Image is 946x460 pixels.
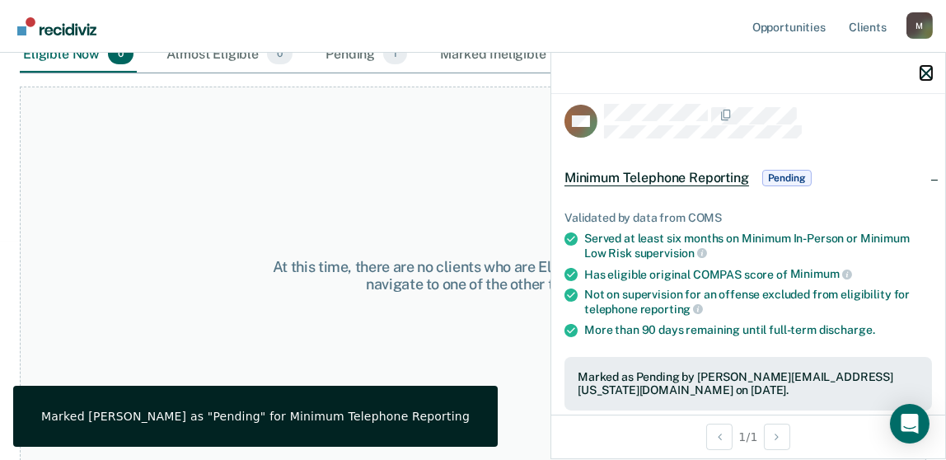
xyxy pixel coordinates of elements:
[584,232,932,260] div: Served at least six months on Minimum In-Person or Minimum Low Risk
[163,36,296,73] div: Almost Eligible
[20,36,137,73] div: Eligible Now
[17,17,96,35] img: Recidiviz
[906,12,933,39] button: Profile dropdown button
[108,43,133,64] span: 0
[247,258,700,293] div: At this time, there are no clients who are Eligible Now. Please navigate to one of the other tabs.
[584,288,932,316] div: Not on supervision for an offense excluded from eligibility for telephone
[584,323,932,337] div: More than 90 days remaining until full-term
[564,211,932,225] div: Validated by data from COMS
[790,267,852,280] span: Minimum
[564,170,749,186] span: Minimum Telephone Reporting
[635,246,707,260] span: supervision
[551,152,945,204] div: Minimum Telephone ReportingPending
[819,323,875,336] span: discharge.
[551,415,945,458] div: 1 / 1
[41,409,470,424] div: Marked [PERSON_NAME] as "Pending" for Minimum Telephone Reporting
[578,370,919,398] div: Marked as Pending by [PERSON_NAME][EMAIL_ADDRESS][US_STATE][DOMAIN_NAME] on [DATE].
[267,43,293,64] span: 0
[890,404,930,444] div: Open Intercom Messenger
[437,36,583,73] div: Marked Ineligible
[584,267,932,282] div: Has eligible original COMPAS score of
[322,36,410,73] div: Pending
[906,12,933,39] div: M
[762,170,812,186] span: Pending
[706,424,733,450] button: Previous Opportunity
[640,303,704,316] span: reporting
[383,43,407,64] span: 1
[764,424,790,450] button: Next Opportunity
